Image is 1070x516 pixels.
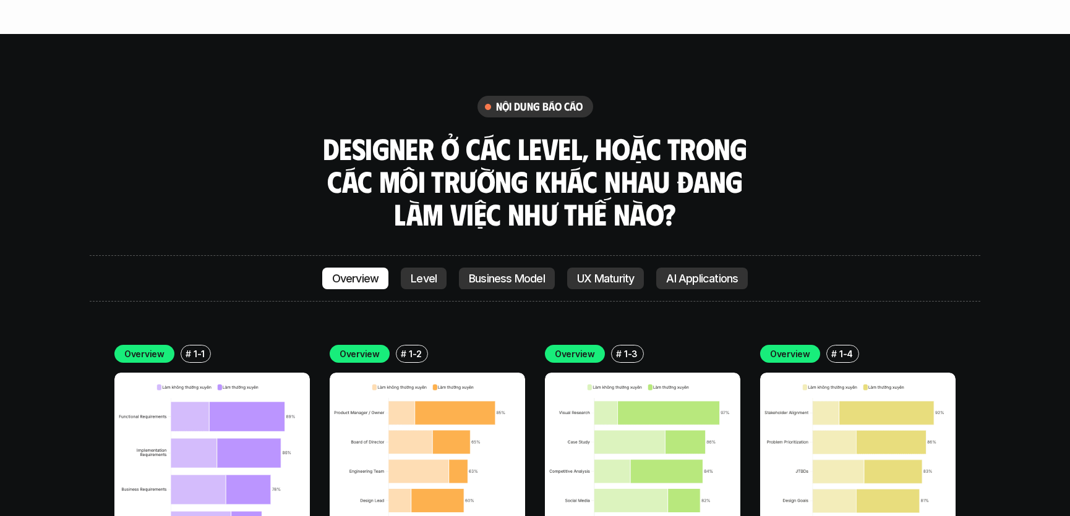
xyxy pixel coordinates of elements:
p: Overview [332,273,379,285]
h3: Designer ở các level, hoặc trong các môi trường khác nhau đang làm việc như thế nào? [319,132,751,230]
a: Level [401,268,447,290]
h6: # [616,349,622,358]
a: Overview [322,268,389,290]
p: Business Model [469,273,545,285]
p: UX Maturity [577,273,634,285]
a: AI Applications [656,268,748,290]
p: Overview [555,347,595,360]
p: Level [411,273,437,285]
p: 1-2 [409,347,422,360]
h6: # [831,349,837,358]
h6: # [186,349,191,358]
p: AI Applications [666,273,738,285]
a: UX Maturity [567,268,644,290]
h6: nội dung báo cáo [496,99,583,114]
a: Business Model [459,268,555,290]
p: 1-1 [194,347,205,360]
p: Overview [770,347,810,360]
p: Overview [124,347,165,360]
p: 1-3 [624,347,638,360]
p: Overview [340,347,380,360]
p: 1-4 [839,347,853,360]
h6: # [401,349,406,358]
